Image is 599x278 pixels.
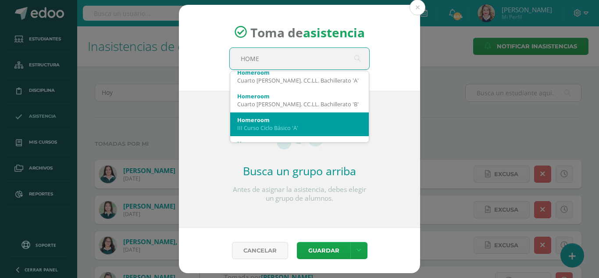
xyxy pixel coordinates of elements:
div: Homeroom [237,92,362,100]
div: Cuarto [PERSON_NAME]. CC.LL. Bachillerato 'A' [237,76,362,84]
div: Homeroom [237,140,362,148]
div: III Curso Ciclo Básico 'A' [237,124,362,132]
button: Guardar [297,242,350,259]
p: Antes de asignar la asistencia, debes elegir un grupo de alumnos. [229,185,370,203]
div: Homeroom [237,69,362,76]
strong: asistencia [303,24,365,40]
input: Busca un grado o sección aquí... [230,48,369,69]
div: Homeroom [237,116,362,124]
span: Toma de [250,24,365,40]
div: Cuarto [PERSON_NAME]. CC.LL. Bachillerato 'B' [237,100,362,108]
a: Cancelar [232,242,288,259]
h2: Busca un grupo arriba [229,163,370,178]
